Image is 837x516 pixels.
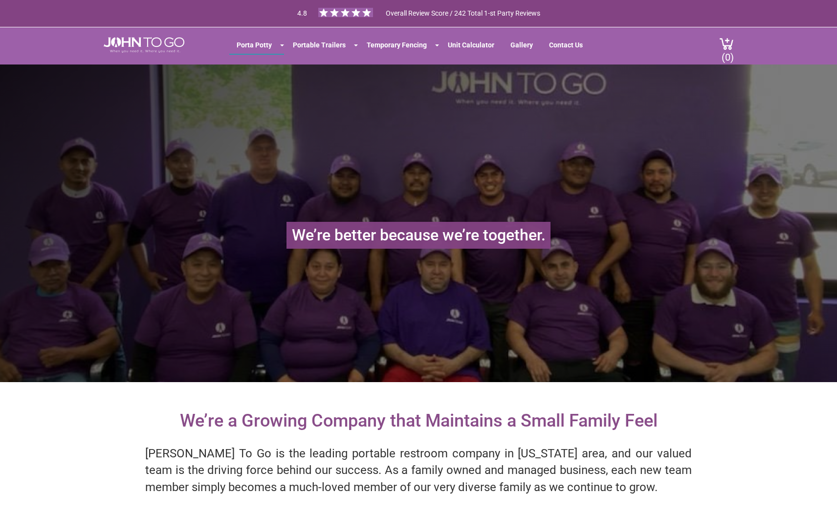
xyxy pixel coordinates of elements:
[542,36,590,54] a: Contact Us
[719,37,734,50] img: cart a
[286,222,551,249] h1: We’re better because we’re together.
[359,36,434,54] a: Temporary Fencing
[441,36,502,54] a: Unit Calculator
[297,9,307,17] span: 4.8
[286,36,353,54] a: Portable Trailers
[145,445,691,515] p: [PERSON_NAME] To Go is the leading portable restroom company in [US_STATE] area, and our valued t...
[503,36,540,54] a: Gallery
[721,43,734,63] span: (0)
[170,402,667,441] h2: We’re a Growing Company that Maintains a Small Family Feel
[104,37,184,53] img: JOHN to go
[229,36,279,54] a: Porta Potty
[386,9,540,37] span: Overall Review Score / 242 Total 1-st Party Reviews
